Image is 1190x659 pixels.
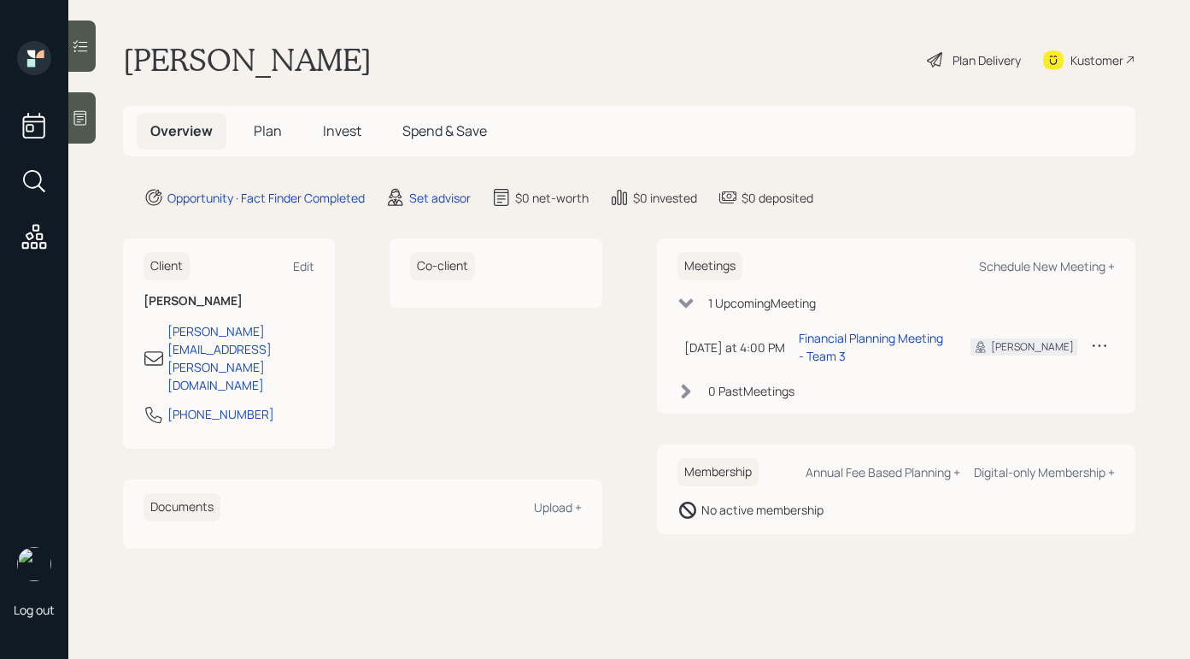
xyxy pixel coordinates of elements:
h6: Documents [144,493,220,521]
div: Financial Planning Meeting - Team 3 [799,329,944,365]
span: Overview [150,121,213,140]
div: Edit [293,258,314,274]
img: aleksandra-headshot.png [17,547,51,581]
div: Annual Fee Based Planning + [806,464,960,480]
div: 1 Upcoming Meeting [708,294,816,312]
div: Opportunity · Fact Finder Completed [167,189,365,207]
h6: Meetings [677,252,742,280]
div: $0 net-worth [515,189,589,207]
div: $0 invested [633,189,697,207]
div: Kustomer [1070,51,1123,69]
span: Plan [254,121,282,140]
div: Plan Delivery [953,51,1021,69]
h6: [PERSON_NAME] [144,294,314,309]
div: [PERSON_NAME] [991,339,1074,355]
h6: Client [144,252,190,280]
div: No active membership [701,501,824,519]
h6: Co-client [410,252,475,280]
div: [DATE] at 4:00 PM [684,338,785,356]
div: [PERSON_NAME][EMAIL_ADDRESS][PERSON_NAME][DOMAIN_NAME] [167,322,314,394]
div: Set advisor [409,189,471,207]
div: 0 Past Meeting s [708,382,794,400]
div: $0 deposited [742,189,813,207]
div: [PHONE_NUMBER] [167,405,274,423]
div: Upload + [534,499,582,515]
div: Schedule New Meeting + [979,258,1115,274]
div: Log out [14,602,55,618]
span: Spend & Save [402,121,487,140]
h6: Membership [677,458,759,486]
h1: [PERSON_NAME] [123,41,372,79]
div: Digital-only Membership + [974,464,1115,480]
span: Invest [323,121,361,140]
